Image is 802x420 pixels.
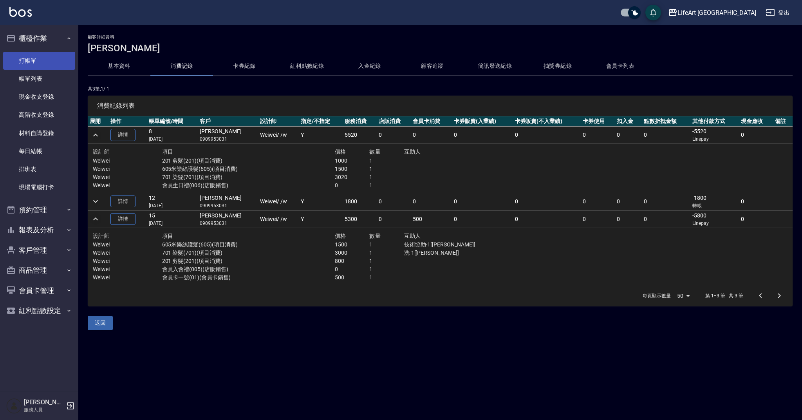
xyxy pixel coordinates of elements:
[3,220,75,240] button: 報表及分析
[615,210,642,228] td: 0
[3,70,75,88] a: 帳單列表
[200,202,256,209] p: 0909953031
[3,260,75,281] button: 商品管理
[150,57,213,76] button: 消費記錄
[369,157,404,165] p: 1
[93,165,162,173] p: Weiwei
[6,398,22,414] img: Person
[739,210,773,228] td: 0
[411,116,452,127] th: 會員卡消費
[24,398,64,406] h5: [PERSON_NAME]
[299,116,343,127] th: 指定/不指定
[692,202,737,209] p: 轉帳
[335,249,369,257] p: 3000
[149,136,196,143] p: [DATE]
[258,127,299,144] td: Weiwei / /w
[3,200,75,220] button: 預約管理
[93,249,162,257] p: Weiwei
[90,129,101,141] button: expand row
[739,193,773,210] td: 0
[677,8,756,18] div: LifeArt [GEOGRAPHIC_DATA]
[93,181,162,190] p: Weiwei
[147,210,198,228] td: 15
[343,193,377,210] td: 1800
[589,57,652,76] button: 會員卡列表
[338,57,401,76] button: 入金紀錄
[513,210,581,228] td: 0
[762,5,793,20] button: 登出
[526,57,589,76] button: 抽獎券紀錄
[93,173,162,181] p: Weiwei
[3,160,75,178] a: 排班表
[773,116,793,127] th: 備註
[369,265,404,273] p: 1
[581,193,615,210] td: 0
[335,173,369,181] p: 3020
[739,127,773,144] td: 0
[3,124,75,142] a: 材料自購登錄
[88,116,108,127] th: 展開
[411,193,452,210] td: 0
[3,142,75,160] a: 每日結帳
[162,173,335,181] p: 701 染髮(701)(項目消費)
[108,116,147,127] th: 操作
[739,116,773,127] th: 現金應收
[335,257,369,265] p: 800
[369,233,381,239] span: 數量
[343,127,377,144] td: 5520
[335,241,369,249] p: 1500
[581,210,615,228] td: 0
[88,85,793,92] p: 共 3 筆, 1 / 1
[162,165,335,173] p: 605米樂絲護髮(605)(項目消費)
[645,5,661,20] button: save
[97,102,783,110] span: 消費紀錄列表
[335,233,346,239] span: 價格
[147,127,198,144] td: 8
[299,193,343,210] td: Y
[690,210,739,228] td: -5800
[258,210,299,228] td: Weiwei / /w
[615,127,642,144] td: 0
[335,273,369,282] p: 500
[3,52,75,70] a: 打帳單
[200,220,256,227] p: 0909953031
[110,129,135,141] a: 詳情
[665,5,759,21] button: LifeArt [GEOGRAPHIC_DATA]
[674,285,693,306] div: 50
[642,127,690,144] td: 0
[162,233,173,239] span: 項目
[162,273,335,282] p: 會員卡一號(01)(會員卡銷售)
[411,127,452,144] td: 0
[335,265,369,273] p: 0
[690,193,739,210] td: -1800
[200,136,256,143] p: 0909953031
[149,202,196,209] p: [DATE]
[93,233,110,239] span: 設計師
[581,127,615,144] td: 0
[162,148,173,155] span: 項目
[335,148,346,155] span: 價格
[377,127,411,144] td: 0
[615,193,642,210] td: 0
[3,301,75,321] button: 紅利點數設定
[162,181,335,190] p: 會員生日禮(006)(店販銷售)
[369,181,404,190] p: 1
[198,210,258,228] td: [PERSON_NAME]
[692,136,737,143] p: Linepay
[369,257,404,265] p: 1
[299,127,343,144] td: Y
[88,34,793,40] h2: 顧客詳細資料
[404,241,508,249] p: 技術協助-1[[PERSON_NAME]]
[643,292,671,299] p: 每頁顯示數量
[90,213,101,225] button: expand row
[404,148,421,155] span: 互助人
[162,249,335,257] p: 701 染髮(701)(項目消費)
[88,316,113,330] button: 返回
[335,165,369,173] p: 1500
[369,173,404,181] p: 1
[198,193,258,210] td: [PERSON_NAME]
[513,127,581,144] td: 0
[369,165,404,173] p: 1
[335,157,369,165] p: 1000
[147,193,198,210] td: 12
